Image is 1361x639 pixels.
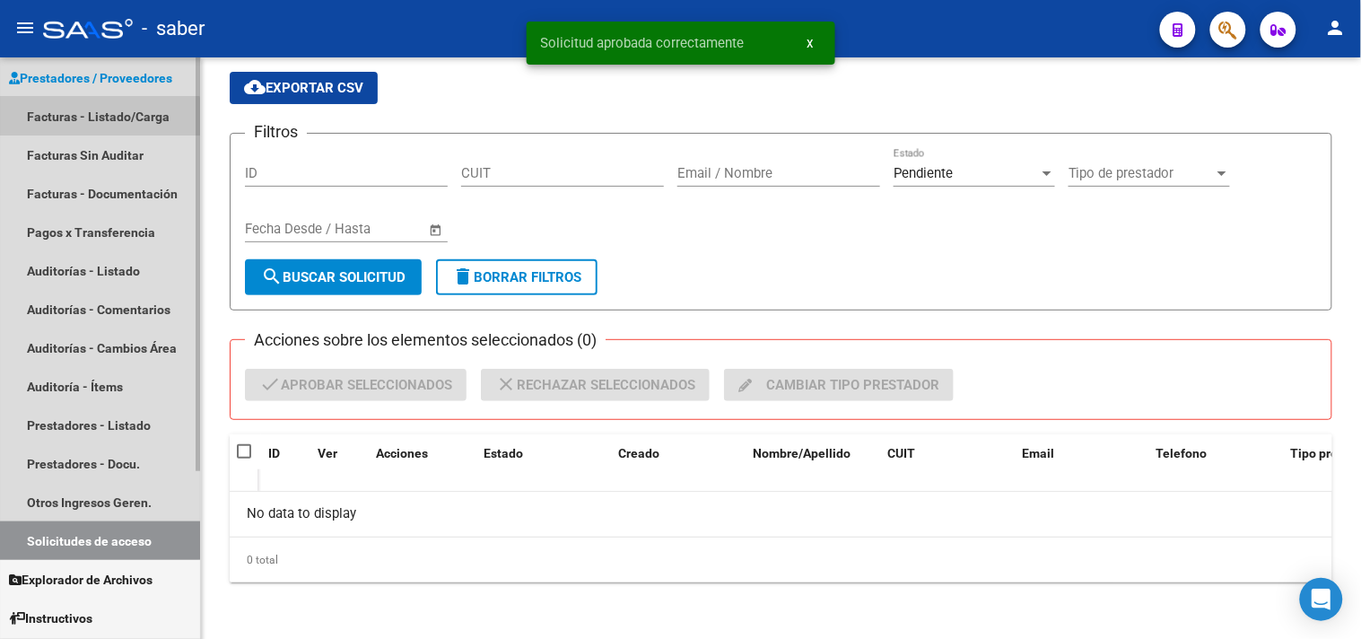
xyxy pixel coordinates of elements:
div: No data to display [230,492,1332,537]
datatable-header-cell: Acciones [369,434,476,494]
button: Exportar CSV [230,72,378,104]
span: Tipo de prestador [1069,165,1214,181]
mat-icon: cloud_download [244,76,266,98]
datatable-header-cell: Ver [310,434,369,494]
span: Ver [318,446,337,460]
span: Creado [618,446,659,460]
button: Cambiar tipo prestador [724,369,954,401]
datatable-header-cell: Telefono [1149,434,1284,494]
mat-icon: close [495,373,517,395]
span: Telefono [1156,446,1208,460]
button: Open calendar [426,220,447,241]
span: Exportar CSV [244,80,363,96]
span: Estado [484,446,523,460]
span: Email [1022,446,1054,460]
button: Aprobar seleccionados [245,369,467,401]
input: Start date [245,221,303,237]
span: Rechazar seleccionados [495,369,695,401]
div: 0 total [230,538,1332,582]
span: Explorador de Archivos [9,570,153,590]
mat-icon: delete [452,266,474,287]
mat-icon: menu [14,17,36,39]
span: ID [268,446,280,460]
span: Instructivos [9,608,92,628]
span: Aprobar seleccionados [259,369,452,401]
h3: Acciones sobre los elementos seleccionados (0) [245,328,606,353]
span: - saber [142,9,205,48]
datatable-header-cell: CUIT [880,434,1015,494]
input: End date [319,221,406,237]
mat-icon: check [259,373,281,395]
span: Pendiente [894,165,953,181]
button: Buscar solicitud [245,259,422,295]
button: Rechazar seleccionados [481,369,710,401]
span: x [807,35,814,51]
datatable-header-cell: ID [261,434,310,494]
span: Borrar Filtros [452,269,581,285]
mat-icon: search [261,266,283,287]
h3: Filtros [245,119,307,144]
div: Open Intercom Messenger [1300,578,1343,621]
span: Nombre/Apellido [753,446,851,460]
span: Cambiar tipo prestador [738,369,939,401]
mat-icon: person [1325,17,1347,39]
datatable-header-cell: Estado [476,434,611,494]
datatable-header-cell: Creado [611,434,746,494]
span: Solicitud aprobada correctamente [541,34,745,52]
datatable-header-cell: Nombre/Apellido [746,434,880,494]
button: x [793,27,828,59]
span: Buscar solicitud [261,269,406,285]
span: Acciones [376,446,428,460]
datatable-header-cell: Email [1015,434,1149,494]
button: Borrar Filtros [436,259,598,295]
span: Prestadores / Proveedores [9,68,172,88]
span: CUIT [887,446,915,460]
